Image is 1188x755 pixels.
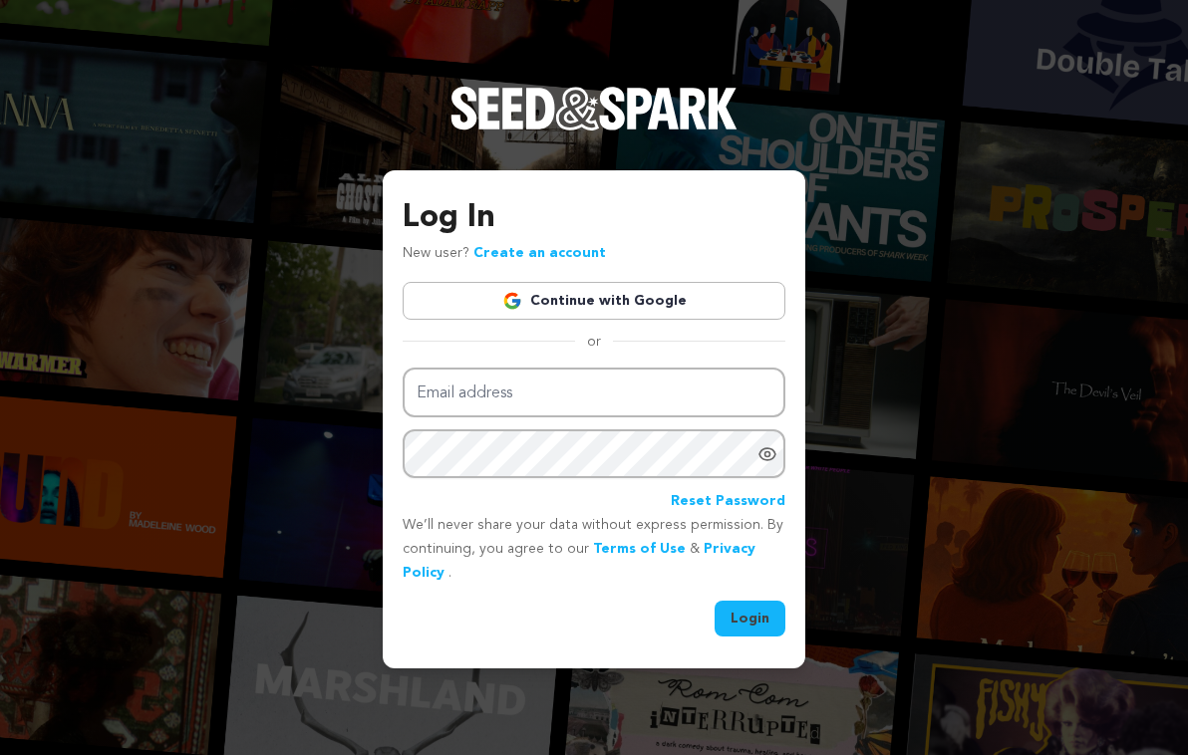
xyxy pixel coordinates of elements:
span: or [575,332,613,352]
img: Seed&Spark Logo [450,87,738,130]
img: Google logo [502,291,522,311]
a: Continue with Google [403,282,785,320]
p: New user? [403,242,606,266]
input: Email address [403,368,785,418]
a: Reset Password [671,490,785,514]
p: We’ll never share your data without express permission. By continuing, you agree to our & . [403,514,785,585]
button: Login [715,601,785,636]
a: Seed&Spark Homepage [450,87,738,170]
a: Terms of Use [593,542,686,556]
a: Show password as plain text. Warning: this will display your password on the screen. [757,444,777,464]
a: Privacy Policy [403,542,755,580]
h3: Log In [403,194,785,242]
a: Create an account [473,246,606,260]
